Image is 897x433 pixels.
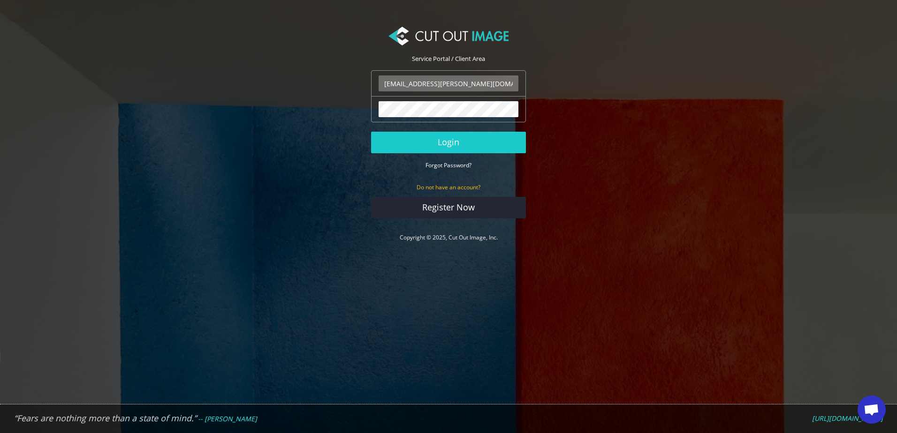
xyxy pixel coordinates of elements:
input: Email Address [379,75,518,91]
a: Copyright © 2025, Cut Out Image, Inc. [400,233,498,241]
a: Forgot Password? [426,161,471,169]
button: Login [371,132,526,153]
em: -- [PERSON_NAME] [198,414,257,423]
img: Cut Out Image [388,27,509,45]
em: [URL][DOMAIN_NAME] [812,414,883,423]
a: Open chat [858,396,886,424]
a: Register Now [371,197,526,218]
small: Do not have an account? [417,183,480,191]
a: [URL][DOMAIN_NAME] [812,414,883,423]
span: Service Portal / Client Area [412,54,485,63]
em: “Fears are nothing more than a state of mind.” [14,412,197,424]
